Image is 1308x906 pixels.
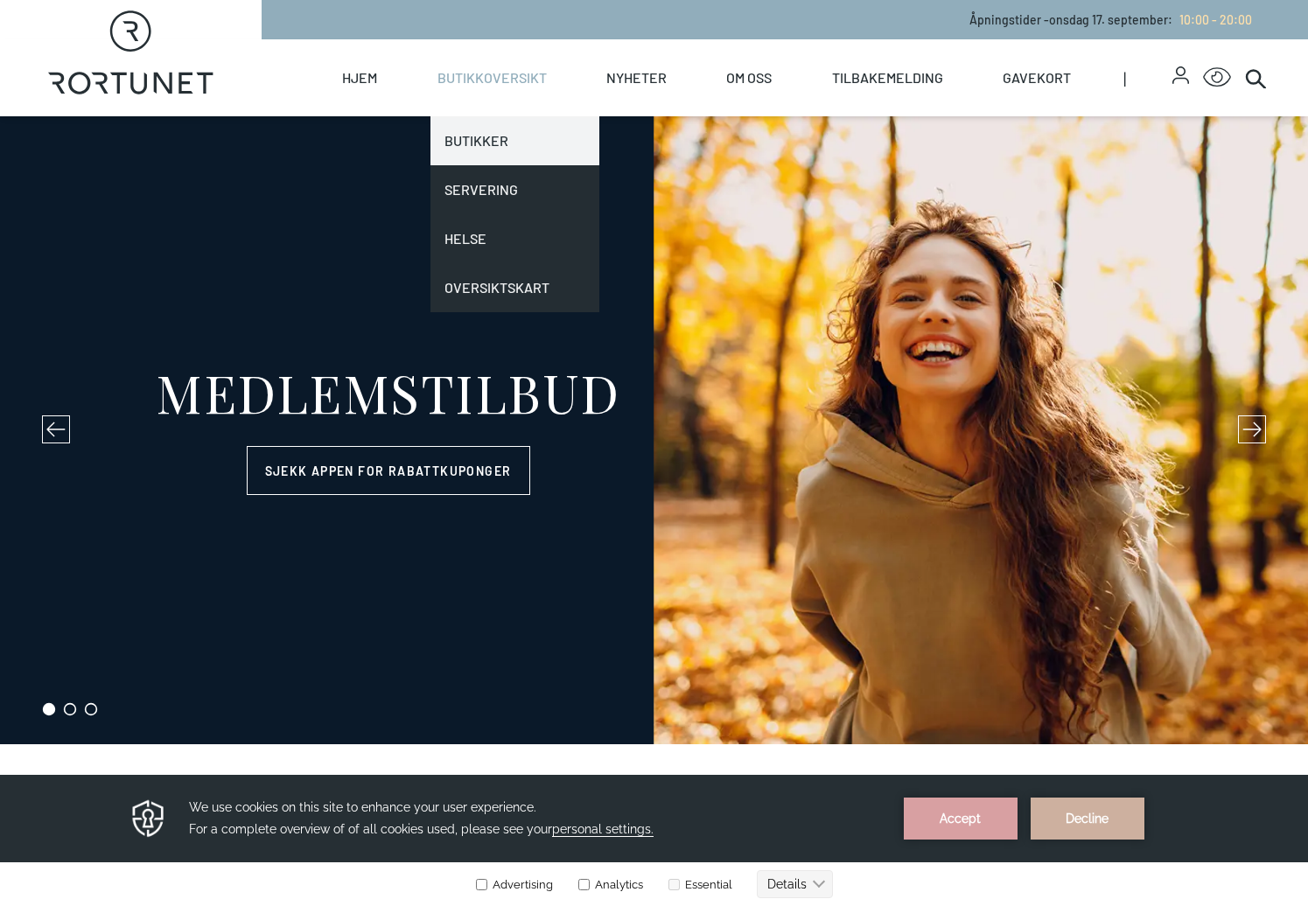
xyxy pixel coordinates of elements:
button: Decline [1031,23,1144,65]
a: 10:00 - 20:00 [1172,12,1252,27]
div: MEDLEMSTILBUD [156,366,620,418]
a: Butikker [430,116,599,165]
label: Analytics [575,103,643,116]
input: Advertising [476,104,487,115]
span: 10:00 - 20:00 [1179,12,1252,27]
p: Åpningstider - onsdag 17. september : [969,10,1252,29]
button: Open Accessibility Menu [1203,64,1231,92]
button: Details [757,95,833,123]
a: Hjem [342,39,377,116]
a: Sjekk appen for rabattkuponger [247,446,530,495]
a: Butikkoversikt [437,39,547,116]
h3: We use cookies on this site to enhance your user experience. For a complete overview of of all co... [189,22,882,66]
label: Advertising [475,103,553,116]
label: Essential [665,103,732,116]
input: Essential [668,104,680,115]
span: personal settings. [552,47,654,62]
a: Oversiktskart [430,263,599,312]
button: Accept [904,23,1018,65]
a: Nyheter [606,39,667,116]
a: Helse [430,214,599,263]
a: Gavekort [1003,39,1071,116]
input: Analytics [578,104,590,115]
img: Privacy reminder [129,23,167,65]
text: Details [767,102,807,116]
a: Om oss [726,39,772,116]
a: Tilbakemelding [832,39,943,116]
a: Servering [430,165,599,214]
span: | [1123,39,1172,116]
